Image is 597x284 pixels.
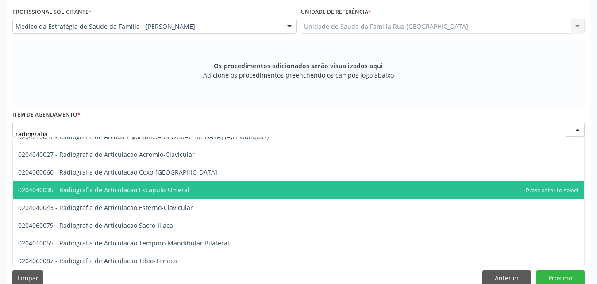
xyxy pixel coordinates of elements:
[12,108,81,122] label: Item de agendamento
[18,239,229,247] span: 0204010055 - Radiografia de Articulacao Temporo-Mandibular Bilateral
[18,203,193,212] span: 0204040043 - Radiografia de Articulacao Esterno-Clavicular
[18,132,269,141] span: 0204010047 - Radiografia de Arcada Zigomatico-[GEOGRAPHIC_DATA] (Ap+ Obliquas)
[203,70,394,80] span: Adicione os procedimentos preenchendo os campos logo abaixo
[214,61,383,70] span: Os procedimentos adicionados serão visualizados aqui
[18,186,189,194] span: 0204040035 - Radiografia de Articulacao Escapulo-Umeral
[12,5,92,19] label: Profissional Solicitante
[18,257,177,265] span: 0204060087 - Radiografia de Articulacao Tibio-Tarsica
[15,22,278,31] span: Médico da Estratégia de Saúde da Família - [PERSON_NAME]
[18,221,173,230] span: 0204060079 - Radiografia de Articulacao Sacro-Iliaca
[15,125,566,143] input: Buscar por procedimento
[301,5,371,19] label: Unidade de referência
[18,150,195,159] span: 0204040027 - Radiografia de Articulacao Acromio-Clavicular
[18,168,217,176] span: 0204060060 - Radiografia de Articulacao Coxo-[GEOGRAPHIC_DATA]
